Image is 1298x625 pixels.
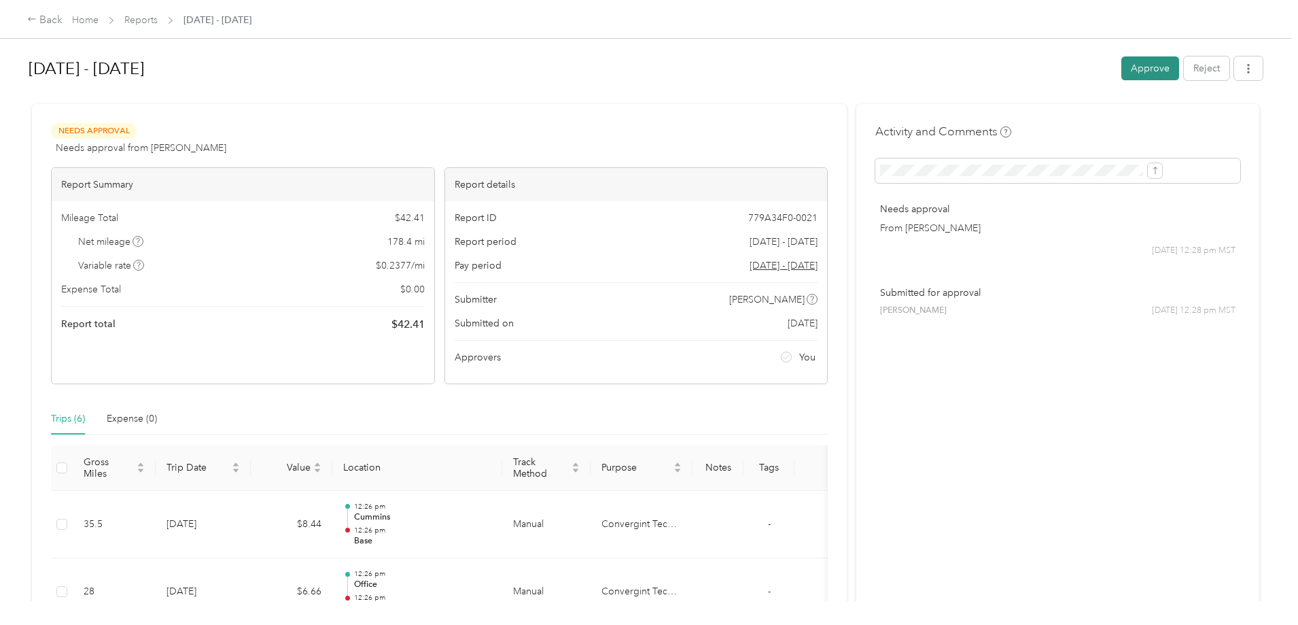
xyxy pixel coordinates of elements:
[232,467,240,475] span: caret-down
[455,235,516,249] span: Report period
[251,491,332,559] td: $8.44
[84,456,134,479] span: Gross Miles
[455,211,497,225] span: Report ID
[768,586,771,597] span: -
[880,221,1235,235] p: From [PERSON_NAME]
[880,202,1235,216] p: Needs approval
[880,305,947,317] span: [PERSON_NAME]
[799,350,815,365] span: You
[251,445,332,491] th: Value
[513,456,569,479] span: Track Method
[51,123,137,139] span: Needs Approval
[137,467,145,475] span: caret-down
[376,258,425,273] span: $ 0.2377 / mi
[29,52,1112,85] h1: Sep 1 - 30, 2025
[502,445,591,491] th: Track Method
[61,282,121,297] span: Expense Total
[78,235,144,249] span: Net mileage
[445,168,828,201] div: Report details
[73,445,156,491] th: Gross Miles
[750,258,818,273] span: Go to pay period
[72,14,99,26] a: Home
[313,460,321,469] span: caret-up
[391,316,425,333] span: $ 42.41
[332,445,502,491] th: Location
[455,350,501,365] span: Approvers
[387,235,425,249] span: 178.4 mi
[572,467,580,475] span: caret-down
[1152,245,1235,257] span: [DATE] 12:28 pm MST
[1222,549,1298,625] iframe: Everlance-gr Chat Button Frame
[875,123,1011,140] h4: Activity and Comments
[1184,56,1229,80] button: Reject
[572,460,580,469] span: caret-up
[156,445,251,491] th: Trip Date
[107,411,157,426] div: Expense (0)
[502,491,591,559] td: Manual
[354,579,491,591] p: Office
[51,411,85,426] div: Trips (6)
[73,491,156,559] td: 35.5
[601,462,671,473] span: Purpose
[166,462,229,473] span: Trip Date
[61,317,116,331] span: Report total
[591,445,692,491] th: Purpose
[743,445,794,491] th: Tags
[455,292,497,307] span: Submitter
[354,502,491,511] p: 12:26 pm
[313,467,321,475] span: caret-down
[729,292,805,307] span: [PERSON_NAME]
[673,467,682,475] span: caret-down
[673,460,682,469] span: caret-up
[455,316,514,331] span: Submitted on
[354,511,491,524] p: Cummins
[78,258,145,273] span: Variable rate
[124,14,158,26] a: Reports
[400,282,425,297] span: $ 0.00
[395,211,425,225] span: $ 42.41
[354,569,491,579] p: 12:26 pm
[137,460,145,469] span: caret-up
[183,13,251,27] span: [DATE] - [DATE]
[750,235,818,249] span: [DATE] - [DATE]
[232,460,240,469] span: caret-up
[748,211,818,225] span: 779A34F0-0021
[61,211,118,225] span: Mileage Total
[354,535,491,547] p: Base
[591,491,692,559] td: Convergint Technologies
[52,168,434,201] div: Report Summary
[354,593,491,603] p: 12:26 pm
[788,316,818,331] span: [DATE]
[354,526,491,535] p: 12:26 pm
[27,12,63,29] div: Back
[692,445,743,491] th: Notes
[262,462,311,473] span: Value
[1152,305,1235,317] span: [DATE] 12:28 pm MST
[880,286,1235,300] p: Submitted for approval
[156,491,251,559] td: [DATE]
[768,518,771,530] span: -
[1121,56,1179,80] button: Approve
[455,258,502,273] span: Pay period
[56,141,226,155] span: Needs approval from [PERSON_NAME]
